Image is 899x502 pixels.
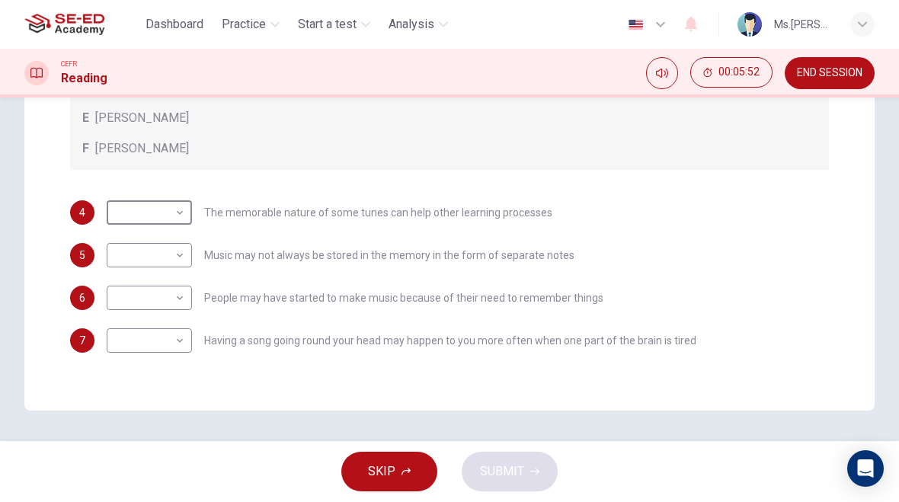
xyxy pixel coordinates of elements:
span: 6 [79,293,85,303]
span: 00:05:52 [718,66,760,78]
h1: Reading [61,69,107,88]
div: Hide [690,57,773,89]
div: Open Intercom Messenger [847,450,884,487]
span: END SESSION [797,67,862,79]
span: Dashboard [146,15,203,34]
span: People may have started to make music because of their need to remember things [204,293,603,303]
a: SE-ED Academy logo [24,9,139,40]
span: 4 [79,207,85,218]
span: [PERSON_NAME] [95,139,189,158]
span: [PERSON_NAME] [95,109,189,127]
span: Analysis [389,15,434,34]
button: Practice [216,11,286,38]
span: Start a test [298,15,357,34]
span: 5 [79,250,85,261]
span: Music may not always be stored in the memory in the form of separate notes [204,250,574,261]
span: F [82,139,89,158]
span: CEFR [61,59,77,69]
span: 7 [79,335,85,346]
button: Analysis [382,11,454,38]
span: The memorable nature of some tunes can help other learning processes [204,207,552,218]
img: Profile picture [737,12,762,37]
button: Dashboard [139,11,210,38]
button: 00:05:52 [690,57,773,88]
span: E [82,109,89,127]
span: SKIP [368,461,395,482]
button: SKIP [341,452,437,491]
button: END SESSION [785,57,875,89]
span: Having a song going round your head may happen to you more often when one part of the brain is tired [204,335,696,346]
span: Practice [222,15,266,34]
div: Ms.[PERSON_NAME] [774,15,832,34]
img: SE-ED Academy logo [24,9,104,40]
div: Mute [646,57,678,89]
button: Start a test [292,11,376,38]
img: en [626,19,645,30]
